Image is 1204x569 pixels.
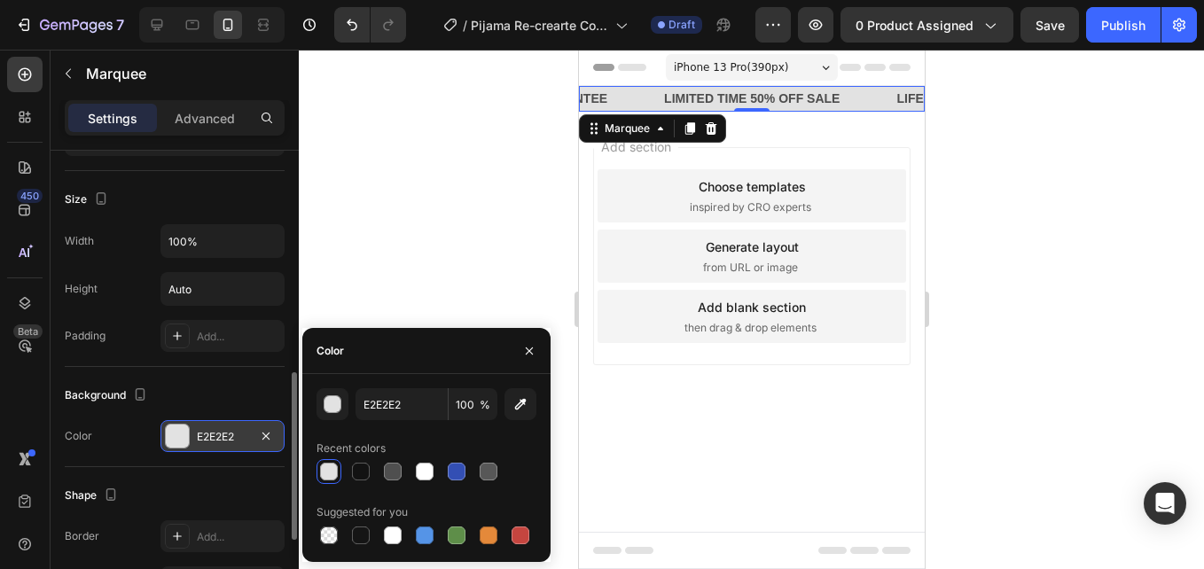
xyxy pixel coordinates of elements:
div: Height [65,281,98,297]
span: inspired by CRO experts [111,150,232,166]
p: 7 [116,14,124,35]
div: Publish [1101,16,1145,35]
div: Background [65,384,151,408]
div: Marquee [22,71,74,87]
iframe: Design area [579,50,925,569]
div: Size [65,188,112,212]
div: Add blank section [119,248,227,267]
span: then drag & drop elements [106,270,238,286]
div: 450 [17,189,43,203]
button: Publish [1086,7,1161,43]
span: from URL or image [124,210,219,226]
p: Settings [88,109,137,128]
div: E2E2E2 [197,429,248,445]
button: 7 [7,7,132,43]
div: Beta [13,324,43,339]
div: LIFE TIME WARRANTY [316,36,454,62]
button: 0 product assigned [840,7,1013,43]
div: Color [317,343,344,359]
input: Eg: FFFFFF [356,388,448,420]
div: Suggested for you [317,504,408,520]
span: / [463,16,467,35]
div: Add... [197,529,280,545]
div: Border [65,528,99,544]
div: Undo/Redo [334,7,406,43]
div: Add... [197,329,280,345]
span: Add section [15,88,99,106]
span: Pijama Re-crearte Coloreable - IC [471,16,608,35]
div: Generate layout [127,188,220,207]
div: Color [65,428,92,444]
div: Recent colors [317,440,386,456]
div: Open Intercom Messenger [1144,482,1186,525]
span: Save [1036,18,1065,33]
p: Advanced [175,109,235,128]
p: Marquee [86,63,278,84]
span: Draft [668,17,695,33]
div: Choose templates [120,128,227,146]
input: Auto [161,225,284,257]
span: % [480,397,490,413]
button: Save [1020,7,1079,43]
div: Width [65,233,94,249]
input: Auto [161,273,284,305]
div: Shape [65,484,121,508]
div: Padding [65,328,106,344]
span: 0 product assigned [856,16,973,35]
